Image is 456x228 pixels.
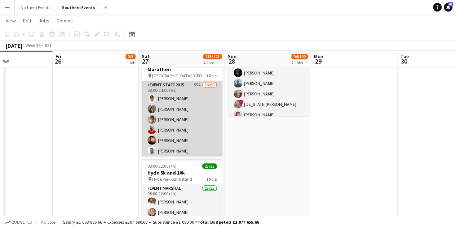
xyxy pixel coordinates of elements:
span: Week 39 [24,43,42,48]
span: Comms [57,17,73,24]
span: Total Budgeted £1 877 655.66 [198,219,259,225]
span: 30 [399,57,408,65]
div: 2 Jobs [292,60,307,65]
h3: Hyde 5k and 10k [142,169,222,176]
span: Mon [314,53,323,60]
a: Comms [54,16,76,25]
span: ! [239,100,243,104]
span: 41 [448,2,453,7]
span: 27 [141,57,150,65]
div: 4 Jobs [203,60,221,65]
div: BST [45,43,52,48]
span: 25/25 [202,163,217,169]
span: View [6,17,16,24]
span: 29 [313,57,323,65]
span: Sat [142,53,150,60]
app-job-card: 08:00-14:00 (6h)56/60[GEOGRAPHIC_DATA] Half Marathon [GEOGRAPHIC_DATA] [GEOGRAPHIC_DATA]1 RoleEve... [142,49,222,156]
span: 1 Role [206,73,217,78]
span: All jobs [40,219,57,225]
div: [DATE] [6,42,22,49]
div: 1 Job [126,60,135,65]
span: 94/102 [291,54,308,59]
button: Northern Events [15,0,56,14]
span: 113/121 [203,54,222,59]
span: 08:00-12:00 (4h) [147,163,177,169]
a: View [3,16,19,25]
span: Edit [23,17,31,24]
span: 1 Role [206,176,217,182]
span: Sun [228,53,236,60]
span: 28 [227,57,236,65]
a: 41 [444,3,452,12]
span: Tue [400,53,408,60]
a: Jobs [36,16,52,25]
span: 2/3 [125,54,136,59]
span: Jobs [39,17,49,24]
span: Fri [56,53,61,60]
span: 26 [54,57,61,65]
button: Southern Events [56,0,101,14]
a: Edit [20,16,34,25]
button: Budgeted [4,218,34,226]
span: Budgeted [12,220,32,225]
div: Salary £1 668 885.66 + Expenses £207 690.00 + Subsistence £1 080.00 = [63,219,259,225]
span: Hyde Park Bandstand [152,176,192,182]
span: [GEOGRAPHIC_DATA] [GEOGRAPHIC_DATA] [152,73,206,78]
